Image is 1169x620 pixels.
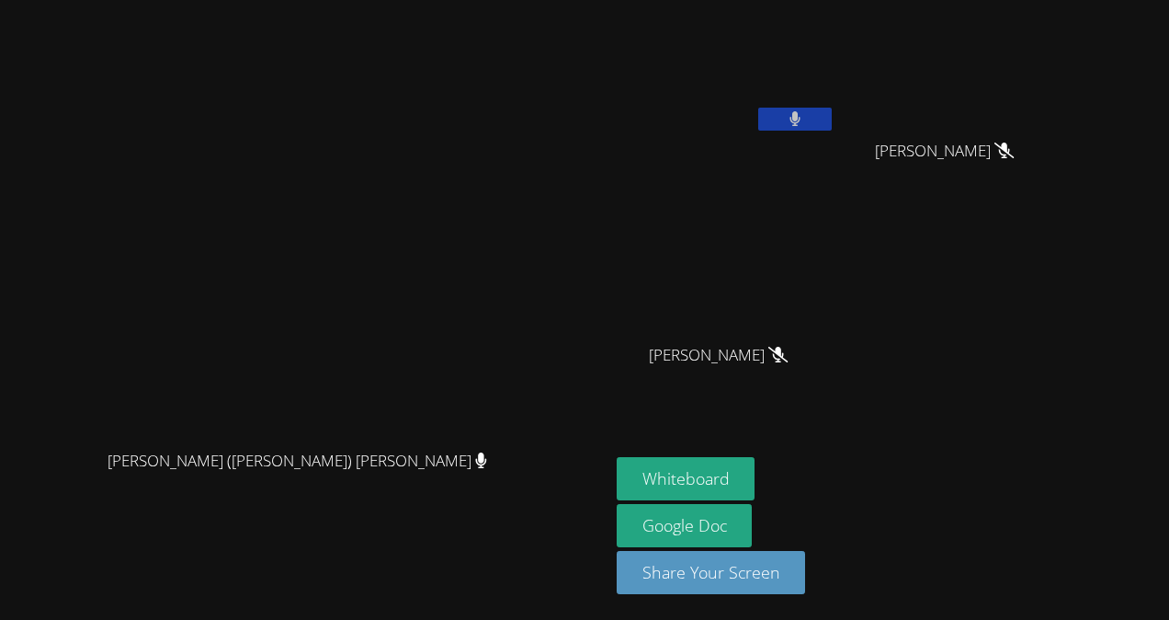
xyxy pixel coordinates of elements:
[617,551,806,594] button: Share Your Screen
[617,457,755,500] button: Whiteboard
[108,448,487,475] span: [PERSON_NAME] ([PERSON_NAME]) [PERSON_NAME]
[649,342,788,369] span: [PERSON_NAME]
[875,138,1014,165] span: [PERSON_NAME]
[617,504,753,547] a: Google Doc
